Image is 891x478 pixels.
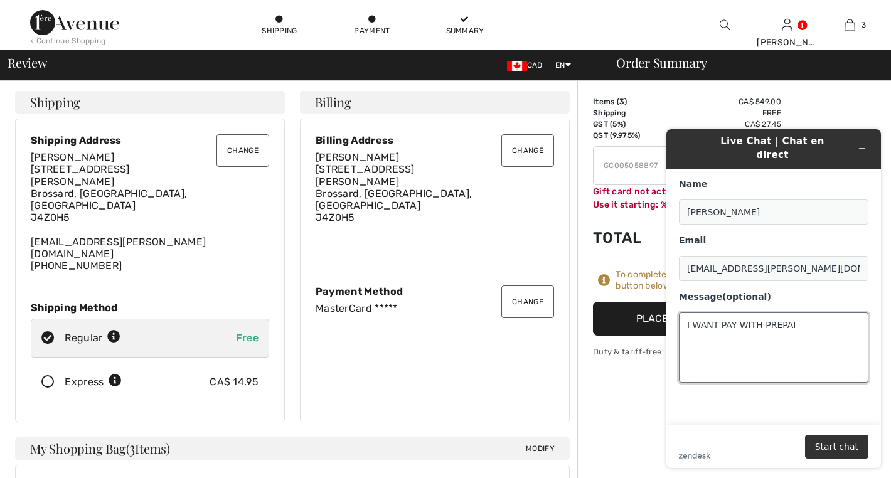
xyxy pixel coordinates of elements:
span: [PERSON_NAME] [31,151,114,163]
button: Change [216,134,269,167]
span: 3 [862,19,866,31]
div: Gift card not active yet. Use it starting: %s [593,185,781,211]
span: CAD [507,61,548,70]
button: Place Your Order [593,302,781,336]
a: Sign In [782,19,792,31]
span: Billing [315,96,351,109]
div: Order Summary [601,56,883,69]
td: CA$ 27.45 [663,119,781,130]
button: Change [501,134,554,167]
td: Items ( ) [593,96,663,107]
div: Shipping Method [31,302,269,314]
img: 1ère Avenue [30,10,119,35]
div: [EMAIL_ADDRESS][PERSON_NAME][DOMAIN_NAME] [PHONE_NUMBER] [31,151,269,272]
span: ( Items) [126,440,170,457]
td: Total [593,216,663,259]
span: Chat [29,9,55,20]
span: [PERSON_NAME] [316,151,399,163]
h4: My Shopping Bag [15,437,570,460]
span: 3 [619,97,624,106]
div: Shipping Address [31,134,269,146]
img: search the website [720,18,730,33]
span: Modify [526,442,555,455]
img: My Bag [845,18,855,33]
div: Shipping [261,25,299,36]
div: Payment Method [316,285,554,297]
td: GST (5%) [593,119,663,130]
div: Express [65,374,122,390]
span: [STREET_ADDRESS][PERSON_NAME] Brossard, [GEOGRAPHIC_DATA], [GEOGRAPHIC_DATA] J4Z0H5 [31,163,187,223]
span: [STREET_ADDRESS][PERSON_NAME] Brossard, [GEOGRAPHIC_DATA], [GEOGRAPHIC_DATA] J4Z0H5 [316,163,472,223]
div: < Continue Shopping [30,35,106,46]
span: EN [555,61,571,70]
div: CA$ 14.95 [210,374,259,390]
span: Free [236,332,259,344]
div: [PERSON_NAME] [757,36,818,49]
span: 3 [129,440,135,456]
div: To complete your order, press the button below. [616,269,781,292]
button: Change [501,285,554,318]
td: Free [663,107,781,119]
a: 3 [819,18,880,33]
span: Review [8,56,47,69]
span: Shipping [30,96,80,109]
div: Summary [446,25,484,36]
div: Billing Address [316,134,554,146]
div: Regular [65,331,120,346]
td: QST (9.975%) [593,130,663,141]
img: My Info [782,18,792,33]
img: Canadian Dollar [507,61,527,71]
input: Promo code [594,147,746,184]
td: CA$ 549.00 [663,96,781,107]
div: Duty & tariff-free | Uninterrupted shipping [593,346,781,358]
iframe: Find more information here [656,119,891,478]
div: Payment [353,25,391,36]
td: Shipping [593,107,663,119]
